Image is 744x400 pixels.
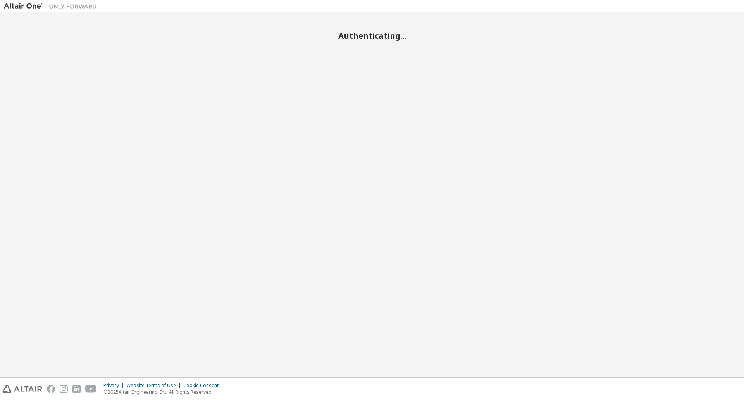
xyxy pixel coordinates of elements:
p: © 2025 Altair Engineering, Inc. All Rights Reserved. [103,389,223,395]
img: youtube.svg [85,385,96,393]
img: instagram.svg [60,385,68,393]
div: Cookie Consent [183,383,223,389]
div: Website Terms of Use [126,383,183,389]
img: facebook.svg [47,385,55,393]
img: linkedin.svg [72,385,81,393]
h2: Authenticating... [4,31,740,41]
img: altair_logo.svg [2,385,42,393]
div: Privacy [103,383,126,389]
img: Altair One [4,2,101,10]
